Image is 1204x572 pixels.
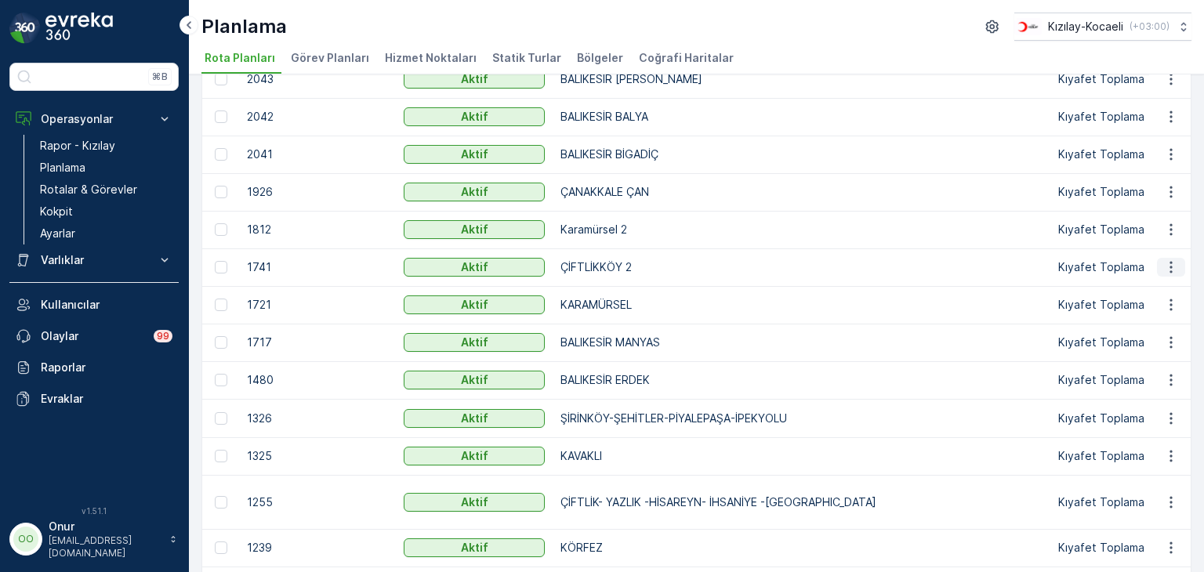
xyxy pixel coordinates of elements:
[560,222,1043,237] p: Karamürsel 2
[40,204,73,219] p: Kokpit
[9,383,179,415] a: Evraklar
[577,50,623,66] span: Bölgeler
[461,372,488,388] p: Aktif
[461,259,488,275] p: Aktif
[247,184,388,200] p: 1926
[1014,13,1191,41] button: Kızılay-Kocaeli(+03:00)
[1058,71,1199,87] p: Kıyafet Toplama
[215,374,227,386] div: Toggle Row Selected
[34,135,179,157] a: Rapor - Kızılay
[49,519,161,534] p: Onur
[215,261,227,273] div: Toggle Row Selected
[1058,184,1199,200] p: Kıyafet Toplama
[9,519,179,559] button: OOOnur[EMAIL_ADDRESS][DOMAIN_NAME]
[560,184,1043,200] p: ÇANAKKALE ÇAN
[291,50,369,66] span: Görev Planları
[1058,222,1199,237] p: Kıyafet Toplama
[492,50,561,66] span: Statik Turlar
[247,222,388,237] p: 1812
[247,147,388,162] p: 2041
[404,220,545,239] button: Aktif
[45,13,113,44] img: logo_dark-DEwI_e13.png
[201,14,287,39] p: Planlama
[247,259,388,275] p: 1741
[41,360,172,375] p: Raporlar
[404,183,545,201] button: Aktif
[1058,494,1199,510] p: Kıyafet Toplama
[404,107,545,126] button: Aktif
[461,411,488,426] p: Aktif
[215,148,227,161] div: Toggle Row Selected
[1058,372,1199,388] p: Kıyafet Toplama
[404,145,545,164] button: Aktif
[247,494,388,510] p: 1255
[9,352,179,383] a: Raporlar
[215,496,227,509] div: Toggle Row Selected
[247,297,388,313] p: 1721
[34,223,179,244] a: Ayarlar
[215,186,227,198] div: Toggle Row Selected
[41,111,147,127] p: Operasyonlar
[404,371,545,389] button: Aktif
[40,182,137,197] p: Rotalar & Görevler
[385,50,477,66] span: Hizmet Noktaları
[9,244,179,276] button: Varlıklar
[9,320,179,352] a: Olaylar99
[461,448,488,464] p: Aktif
[215,541,227,554] div: Toggle Row Selected
[560,411,1043,426] p: ŞİRİNKÖY-ŞEHİTLER-PİYALEPAŞA-İPEKYOLU
[215,450,227,462] div: Toggle Row Selected
[404,258,545,277] button: Aktif
[34,201,179,223] a: Kokpit
[34,179,179,201] a: Rotalar & Görevler
[247,71,388,87] p: 2043
[9,289,179,320] a: Kullanıcılar
[215,299,227,311] div: Toggle Row Selected
[247,109,388,125] p: 2042
[215,412,227,425] div: Toggle Row Selected
[404,70,545,89] button: Aktif
[560,540,1043,556] p: KÖRFEZ
[9,506,179,516] span: v 1.51.1
[41,297,172,313] p: Kullanıcılar
[215,336,227,349] div: Toggle Row Selected
[40,160,85,176] p: Planlama
[1058,109,1199,125] p: Kıyafet Toplama
[560,297,1043,313] p: KARAMÜRSEL
[152,71,168,83] p: ⌘B
[461,184,488,200] p: Aktif
[404,409,545,428] button: Aktif
[404,295,545,314] button: Aktif
[1058,335,1199,350] p: Kıyafet Toplama
[1058,297,1199,313] p: Kıyafet Toplama
[639,50,734,66] span: Coğrafi Haritalar
[13,527,38,552] div: OO
[461,222,488,237] p: Aktif
[1130,20,1170,33] p: ( +03:00 )
[560,494,1043,510] p: ÇİFTLİK- YAZLIK -HİSAREYN- İHSANİYE -[GEOGRAPHIC_DATA]
[404,538,545,557] button: Aktif
[41,252,147,268] p: Varlıklar
[1058,259,1199,275] p: Kıyafet Toplama
[560,147,1043,162] p: BALIKESİR BİGADİÇ
[404,447,545,465] button: Aktif
[404,333,545,352] button: Aktif
[40,138,115,154] p: Rapor - Kızılay
[247,372,388,388] p: 1480
[205,50,275,66] span: Rota Planları
[560,109,1043,125] p: BALIKESİR BALYA
[461,540,488,556] p: Aktif
[215,110,227,123] div: Toggle Row Selected
[40,226,75,241] p: Ayarlar
[41,328,144,344] p: Olaylar
[560,259,1043,275] p: ÇİFTLİKKÖY 2
[49,534,161,559] p: [EMAIL_ADDRESS][DOMAIN_NAME]
[1058,411,1199,426] p: Kıyafet Toplama
[461,297,488,313] p: Aktif
[1058,540,1199,556] p: Kıyafet Toplama
[560,448,1043,464] p: KAVAKLI
[461,109,488,125] p: Aktif
[41,391,172,407] p: Evraklar
[215,223,227,236] div: Toggle Row Selected
[461,147,488,162] p: Aktif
